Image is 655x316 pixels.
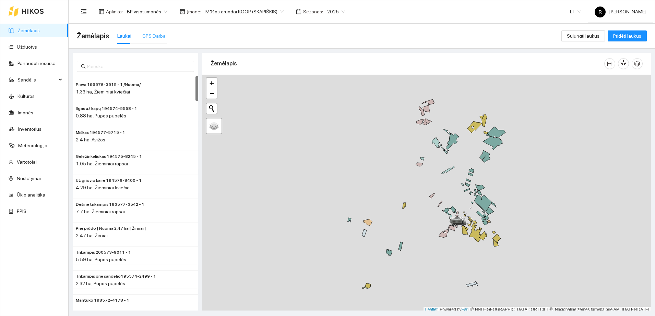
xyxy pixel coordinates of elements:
[206,103,217,114] button: Initiate a new search
[561,30,605,41] button: Sujungti laukus
[76,129,125,136] span: Miškas 194577-5715 - 1
[296,9,301,14] span: calendar
[187,8,201,15] span: Įmonė :
[99,9,104,14] span: layout
[117,32,131,40] div: Laukai
[180,9,185,14] span: shop
[561,33,605,39] a: Sujungti laukus
[17,61,57,66] a: Panaudoti resursai
[76,81,141,88] span: Pieva 196576-3515 - 1 /Nuoma/
[608,30,647,41] button: Pridėti laukus
[18,143,47,148] a: Meteorologija
[76,249,131,256] span: Trikampis 200573-9011 - 1
[76,201,144,208] span: Dešinė trikampis 193577-3542 - 1
[76,281,125,286] span: 2.32 ha, Pupos pupelės
[81,64,86,69] span: search
[127,7,167,17] span: BP visos įmonės
[599,7,602,17] span: R
[206,88,217,99] a: Zoom out
[425,307,438,312] a: Leaflet
[303,8,323,15] span: Sezonas :
[18,126,41,132] a: Inventorius
[608,33,647,39] a: Pridėti laukus
[17,208,26,214] a: PPIS
[76,153,142,160] span: Geležinkeliukas 194575-8245 - 1
[595,9,646,14] span: [PERSON_NAME]
[76,209,125,214] span: 7.7 ha, Žieminiai rapsai
[462,307,469,312] a: Esri
[76,113,126,118] span: 0.88 ha, Pupos pupelės
[76,161,128,166] span: 1.05 ha, Žieminiai rapsai
[470,307,471,312] span: |
[17,73,57,87] span: Sandėlis
[76,225,146,232] span: Prie prūdo | Nuoma 2,47 ha | Žirniai |
[17,110,33,115] a: Įmonės
[106,8,123,15] span: Aplinka :
[76,105,137,112] span: Ilgas už kapų 194574-5558 - 1
[77,5,91,18] button: menu-fold
[17,192,45,198] a: Ūkio analitika
[327,7,345,17] span: 2025
[604,58,615,69] button: column-width
[210,89,214,98] span: −
[206,118,222,134] a: Layers
[76,233,108,238] span: 2.47 ha, Žirniai
[76,177,142,184] span: Už griovio kairė 194576-8400 - 1
[613,32,641,40] span: Pridėti laukus
[142,32,167,40] div: GPS Darbai
[76,137,105,142] span: 2.4 ha, Avižos
[77,30,109,41] span: Žemėlapis
[570,7,581,17] span: LT
[205,7,284,17] span: Mūšos aruodai KOOP (SKAPIŠKIS)
[17,28,40,33] a: Žemėlapis
[17,159,37,165] a: Vartotojai
[76,185,131,190] span: 4.29 ha, Žieminiai kviečiai
[76,89,130,94] span: 1.33 ha, Žieminiai kviečiai
[210,79,214,87] span: +
[424,307,651,313] div: | Powered by © HNIT-[GEOGRAPHIC_DATA]; ORT10LT ©, Nacionalinė žemės tarnyba prie AM, [DATE]-[DATE]
[206,78,217,88] a: Zoom in
[81,9,87,15] span: menu-fold
[76,297,129,304] span: Mantuko 198572-4178 - 1
[17,176,41,181] a: Nustatymai
[76,257,126,262] span: 5.59 ha, Pupos pupelės
[87,63,190,70] input: Paieška
[17,44,37,50] a: Užduotys
[567,32,599,40] span: Sujungti laukus
[17,93,35,99] a: Kultūros
[76,273,156,280] span: Trikampis prie sandėlio195574-2499 - 1
[211,54,604,73] div: Žemėlapis
[605,61,615,66] span: column-width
